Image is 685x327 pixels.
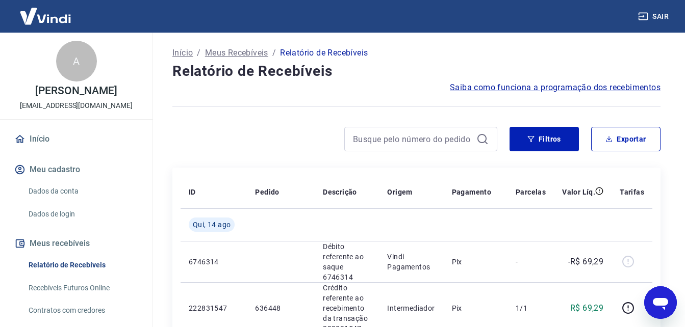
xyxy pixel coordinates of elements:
[516,257,546,267] p: -
[452,187,492,197] p: Pagamento
[323,187,357,197] p: Descrição
[452,257,499,267] p: Pix
[450,81,661,94] a: Saiba como funciona a programação dos recebimentos
[387,303,435,313] p: Intermediador
[510,127,579,151] button: Filtros
[12,158,140,181] button: Meu cadastro
[172,61,661,81] h4: Relatório de Recebíveis
[12,128,140,150] a: Início
[636,7,673,26] button: Sair
[193,220,231,230] span: Qui, 14 ago
[570,302,603,314] p: R$ 69,29
[323,241,371,282] p: Débito referente ao saque 6746314
[562,187,595,197] p: Valor Líq.
[568,256,604,268] p: -R$ 69,29
[24,181,140,202] a: Dados da conta
[620,187,644,197] p: Tarifas
[189,257,239,267] p: 6746314
[255,303,307,313] p: 636448
[24,278,140,298] a: Recebíveis Futuros Online
[35,86,117,96] p: [PERSON_NAME]
[644,286,677,319] iframe: Botão para abrir a janela de mensagens
[24,300,140,321] a: Contratos com credores
[452,303,499,313] p: Pix
[387,252,435,272] p: Vindi Pagamentos
[189,187,196,197] p: ID
[24,204,140,225] a: Dados de login
[255,187,279,197] p: Pedido
[280,47,368,59] p: Relatório de Recebíveis
[172,47,193,59] a: Início
[516,303,546,313] p: 1/1
[56,41,97,81] div: A
[12,232,140,255] button: Meus recebíveis
[24,255,140,276] a: Relatório de Recebíveis
[591,127,661,151] button: Exportar
[272,47,276,59] p: /
[387,187,412,197] p: Origem
[516,187,546,197] p: Parcelas
[20,100,133,111] p: [EMAIL_ADDRESS][DOMAIN_NAME]
[205,47,268,59] a: Meus Recebíveis
[12,1,79,32] img: Vindi
[197,47,200,59] p: /
[353,131,472,147] input: Busque pelo número do pedido
[189,303,239,313] p: 222831547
